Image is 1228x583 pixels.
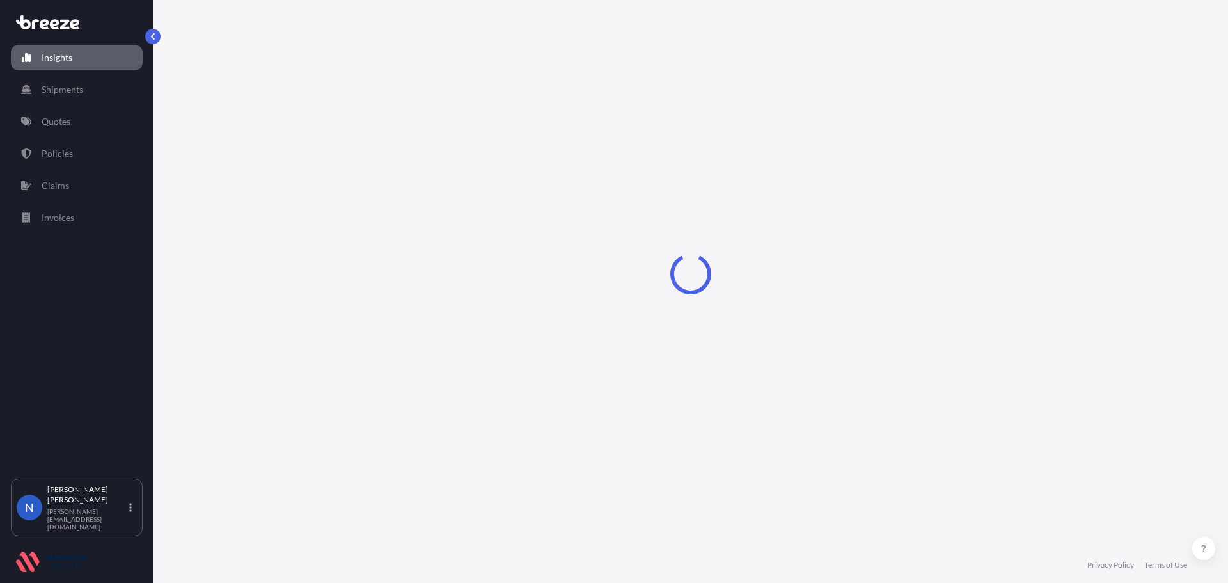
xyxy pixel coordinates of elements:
[1144,560,1187,570] a: Terms of Use
[47,484,127,505] p: [PERSON_NAME] [PERSON_NAME]
[11,45,143,70] a: Insights
[47,507,127,531] p: [PERSON_NAME][EMAIL_ADDRESS][DOMAIN_NAME]
[1087,560,1134,570] a: Privacy Policy
[42,51,72,64] p: Insights
[11,141,143,166] a: Policies
[42,115,70,128] p: Quotes
[11,205,143,230] a: Invoices
[42,211,74,224] p: Invoices
[16,552,86,572] img: organization-logo
[11,109,143,134] a: Quotes
[42,179,69,192] p: Claims
[42,147,73,160] p: Policies
[11,77,143,102] a: Shipments
[25,501,34,514] span: N
[11,173,143,198] a: Claims
[42,83,83,96] p: Shipments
